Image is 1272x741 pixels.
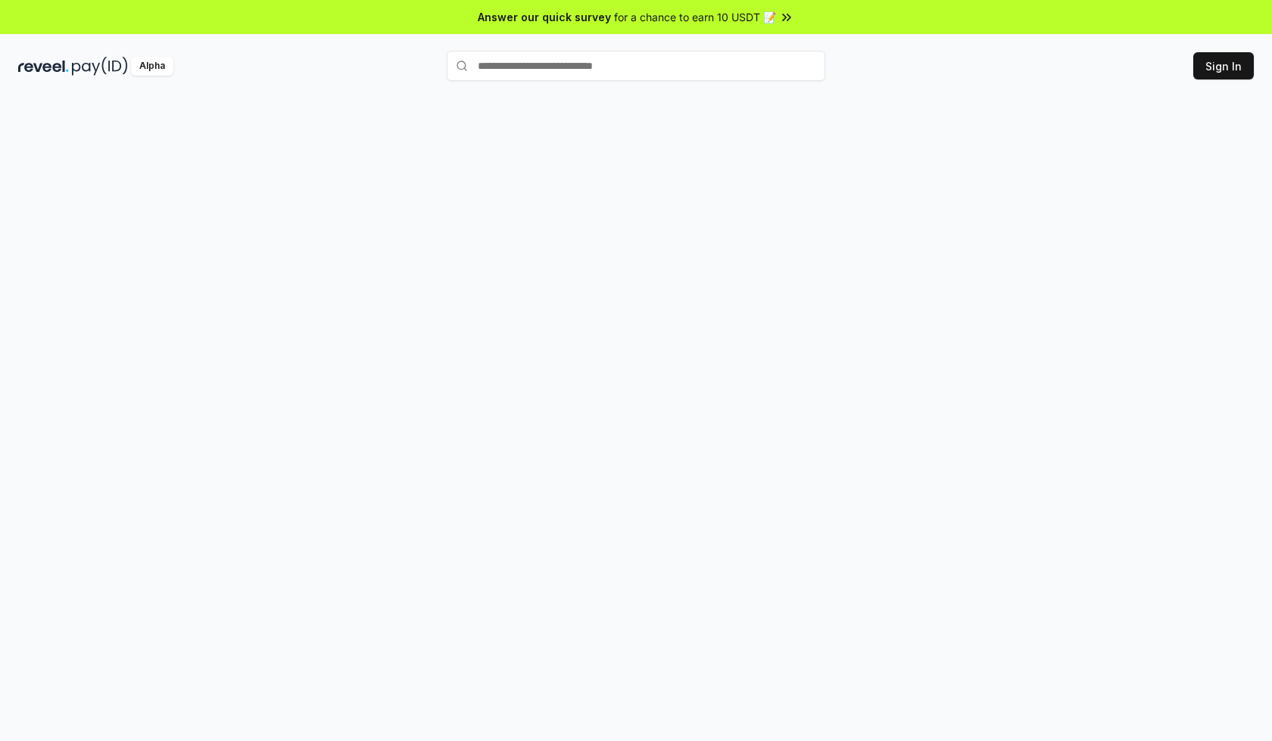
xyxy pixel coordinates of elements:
[18,57,69,76] img: reveel_dark
[72,57,128,76] img: pay_id
[131,57,173,76] div: Alpha
[1193,52,1254,79] button: Sign In
[614,9,776,25] span: for a chance to earn 10 USDT 📝
[478,9,611,25] span: Answer our quick survey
